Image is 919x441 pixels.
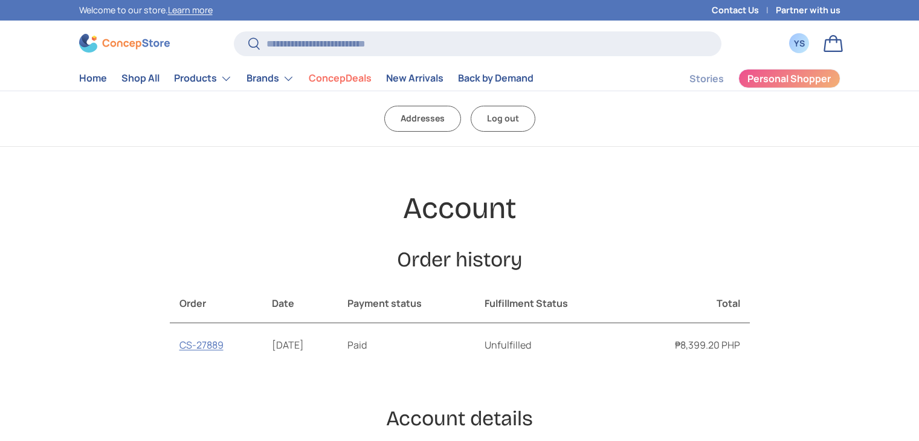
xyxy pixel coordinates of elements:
[168,4,213,16] a: Learn more
[167,66,239,91] summary: Products
[747,74,831,83] span: Personal Shopper
[79,66,107,90] a: Home
[776,4,840,17] a: Partner with us
[475,323,625,367] td: Unfulfilled
[239,66,301,91] summary: Brands
[712,4,776,17] a: Contact Us
[471,106,535,132] a: Log out
[384,106,461,132] a: Addresses
[79,34,170,53] img: ConcepStore
[338,284,475,323] th: Payment status
[247,66,294,91] a: Brands
[309,66,372,90] a: ConcepDeals
[170,284,263,323] th: Order
[625,323,749,367] td: ₱8,399.20 PHP
[262,284,338,323] th: Date
[793,37,806,50] div: YS
[786,30,813,57] a: YS
[625,284,749,323] th: Total
[179,338,224,352] a: CS-27889
[170,246,750,274] h2: Order history
[386,66,443,90] a: New Arrivals
[458,66,534,90] a: Back by Demand
[660,66,840,91] nav: Secondary
[121,66,160,90] a: Shop All
[79,66,534,91] nav: Primary
[174,66,232,91] a: Products
[170,405,750,433] h2: Account details
[475,284,625,323] th: Fulfillment Status
[738,69,840,88] a: Personal Shopper
[272,338,304,352] time: [DATE]
[79,4,213,17] p: Welcome to our store.
[338,323,475,367] td: Paid
[689,67,724,91] a: Stories
[170,190,750,227] h1: Account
